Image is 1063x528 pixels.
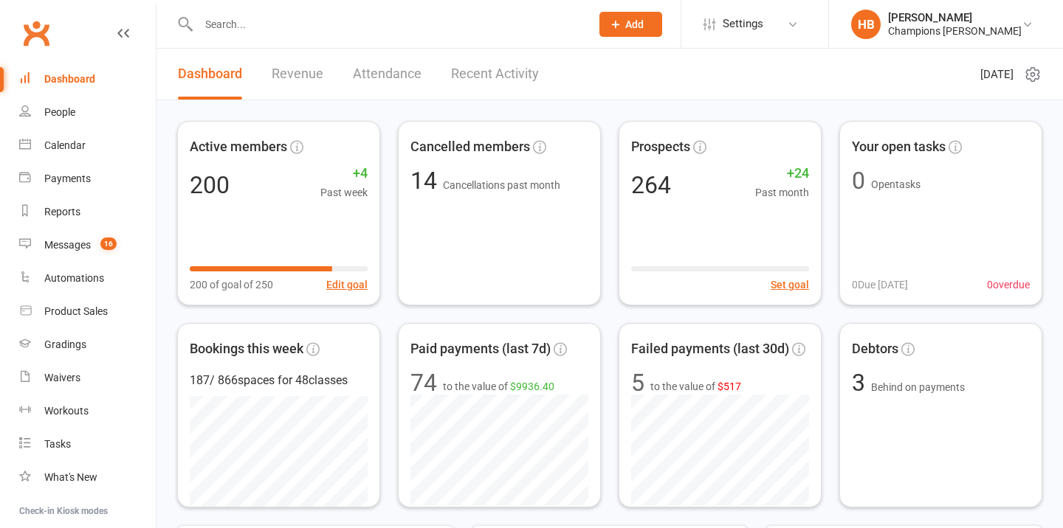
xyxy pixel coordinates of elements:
[410,338,551,360] span: Paid payments (last 7d)
[19,361,156,395] a: Waivers
[631,173,671,197] div: 264
[19,395,156,428] a: Workouts
[755,184,809,201] span: Past month
[852,136,946,158] span: Your open tasks
[755,163,809,184] span: +24
[871,178,921,190] span: Open tasks
[18,15,55,52] a: Clubworx
[100,237,117,250] span: 16
[631,371,644,395] div: 5
[19,328,156,361] a: Gradings
[631,136,690,158] span: Prospects
[19,428,156,461] a: Tasks
[44,73,95,85] div: Dashboard
[723,7,763,41] span: Settings
[178,49,242,100] a: Dashboard
[190,338,303,360] span: Bookings this week
[987,277,1030,293] span: 0 overdue
[272,49,323,100] a: Revenue
[852,169,865,192] div: 0
[771,277,809,293] button: Set goal
[650,378,741,395] span: to the value of
[190,371,368,390] div: 187 / 866 spaces for 48 classes
[44,173,91,184] div: Payments
[190,277,273,293] span: 200 of goal of 250
[510,381,554,392] span: $9936.40
[320,184,368,201] span: Past week
[353,49,422,100] a: Attendance
[852,277,908,293] span: 0 Due [DATE]
[19,162,156,195] a: Payments
[19,461,156,494] a: What's New
[44,405,89,417] div: Workouts
[888,11,1022,24] div: [PERSON_NAME]
[851,10,881,39] div: HB
[326,277,368,293] button: Edit goal
[19,229,156,262] a: Messages 16
[19,295,156,328] a: Product Sales
[599,12,662,37] button: Add
[625,18,644,30] span: Add
[19,262,156,295] a: Automations
[410,371,437,395] div: 74
[19,63,156,96] a: Dashboard
[410,167,443,195] span: 14
[194,14,580,35] input: Search...
[44,305,108,317] div: Product Sales
[44,372,80,383] div: Waivers
[718,381,741,392] span: $517
[44,272,104,284] div: Automations
[852,338,898,360] span: Debtors
[631,338,789,360] span: Failed payments (last 30d)
[871,381,965,393] span: Behind on payments
[888,24,1022,38] div: Champions [PERSON_NAME]
[19,96,156,129] a: People
[44,338,86,350] div: Gradings
[19,195,156,229] a: Reports
[980,66,1014,83] span: [DATE]
[190,173,230,197] div: 200
[19,129,156,162] a: Calendar
[451,49,539,100] a: Recent Activity
[44,106,75,118] div: People
[852,369,871,397] span: 3
[443,378,554,395] span: to the value of
[410,136,530,158] span: Cancelled members
[443,179,560,191] span: Cancellations past month
[44,239,91,251] div: Messages
[44,206,80,218] div: Reports
[190,136,287,158] span: Active members
[44,438,71,450] div: Tasks
[44,139,86,151] div: Calendar
[44,471,97,483] div: What's New
[320,163,368,184] span: +4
